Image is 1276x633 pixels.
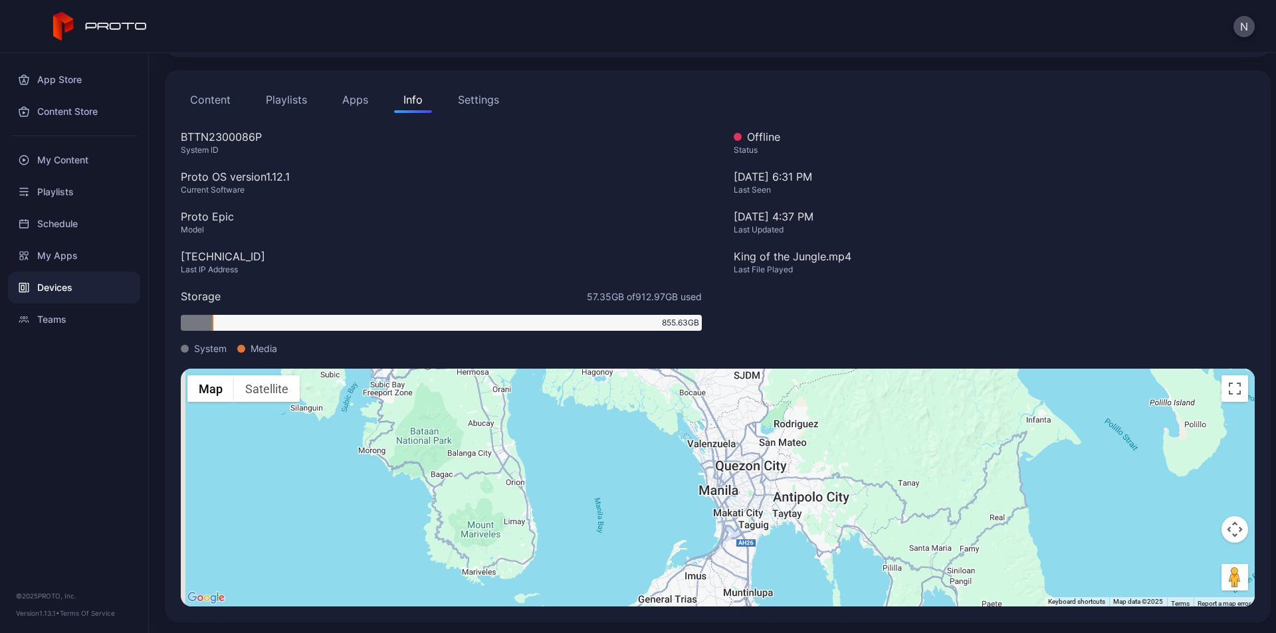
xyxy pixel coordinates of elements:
div: Model [181,225,702,235]
button: Map camera controls [1222,516,1248,543]
a: Terms Of Service [60,609,115,617]
a: Open this area in Google Maps (opens a new window) [184,589,228,606]
button: Drag Pegman onto the map to open Street View [1222,564,1248,590]
div: [DATE] 4:37 PM [734,209,1255,225]
span: Media [251,341,277,355]
span: Map data ©2025 [1113,598,1163,605]
button: Keyboard shortcuts [1048,597,1105,606]
div: © 2025 PROTO, Inc. [16,590,132,601]
a: Playlists [8,176,140,208]
a: Terms (opens in new tab) [1171,600,1190,607]
div: King of the Jungle.mp4 [734,248,1255,264]
div: Proto Epic [181,209,702,225]
button: Info [394,86,432,113]
div: Storage [181,288,221,304]
div: Last Seen [734,185,1255,195]
button: Settings [449,86,508,113]
div: System ID [181,145,702,155]
a: My Apps [8,240,140,272]
div: Status [734,145,1255,155]
div: Last File Played [734,264,1255,275]
div: Settings [458,92,499,108]
button: Show satellite imagery [234,375,300,402]
span: 57.35 GB of 912.97 GB used [587,290,702,304]
span: System [194,341,227,355]
a: App Store [8,64,140,96]
button: Content [181,86,240,113]
a: My Content [8,144,140,176]
div: Last Updated [734,225,1255,235]
a: Devices [8,272,140,304]
div: Current Software [181,185,702,195]
div: BTTN2300086P [181,129,702,145]
button: Playlists [257,86,316,113]
div: [DATE] 6:31 PM [734,169,1255,209]
div: Offline [734,129,1255,145]
button: Toggle fullscreen view [1222,375,1248,402]
div: Info [403,92,423,108]
span: Version 1.13.1 • [16,609,60,617]
button: Show street map [187,375,234,402]
a: Report a map error [1198,600,1251,607]
div: [TECHNICAL_ID] [181,248,702,264]
div: Last IP Address [181,264,702,275]
button: N [1233,16,1255,37]
div: Proto OS version 1.12.1 [181,169,702,185]
span: 855.63 GB [662,317,699,329]
a: Content Store [8,96,140,128]
button: Apps [333,86,377,113]
img: Google [184,589,228,606]
a: Teams [8,304,140,335]
a: Schedule [8,208,140,240]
